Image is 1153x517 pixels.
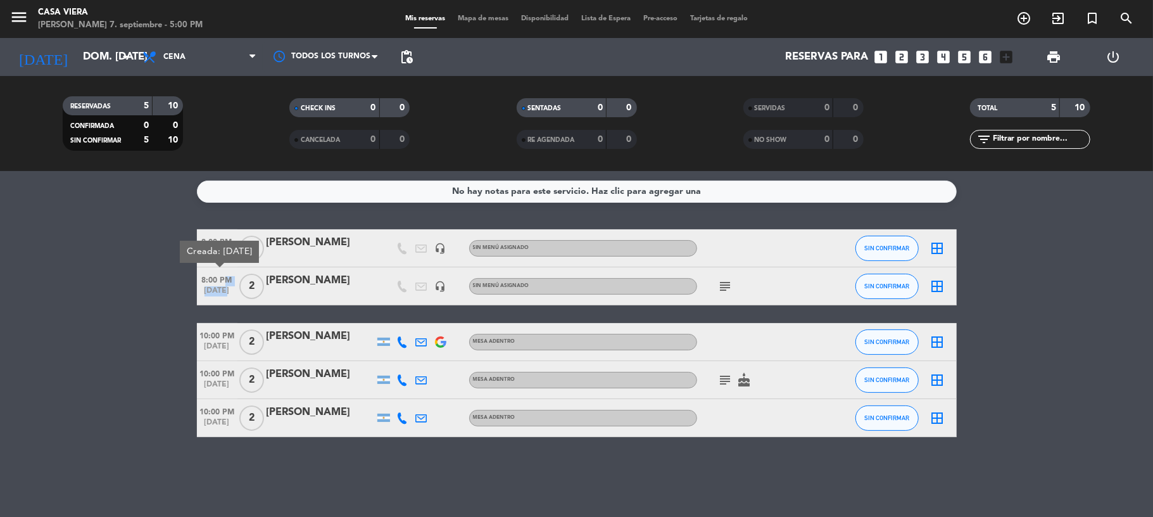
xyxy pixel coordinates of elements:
i: search [1119,11,1134,26]
div: [PERSON_NAME] 7. septiembre - 5:00 PM [38,19,203,32]
span: CONFIRMADA [70,123,114,129]
span: SIN CONFIRMAR [864,414,909,421]
span: RESERVADAS [70,103,111,110]
i: menu [9,8,28,27]
strong: 0 [824,103,829,112]
span: Mis reservas [399,15,451,22]
span: Reservas para [786,51,869,63]
i: border_all [930,335,945,350]
i: border_all [930,373,945,388]
span: Mapa de mesas [451,15,515,22]
i: border_all [930,279,945,294]
span: CANCELADA [301,137,340,143]
strong: 5 [144,101,149,110]
span: SENTADAS [528,105,562,112]
strong: 0 [824,135,829,144]
i: turned_in_not [1085,11,1100,26]
strong: 10 [1074,103,1087,112]
span: [DATE] [197,286,237,301]
i: cake [737,373,752,388]
span: 8:00 PM [197,234,237,248]
i: looks_two [894,49,910,65]
span: MESA ADENTRO [473,415,515,420]
i: looks_4 [936,49,952,65]
strong: 0 [598,135,603,144]
i: looks_5 [957,49,973,65]
button: menu [9,8,28,31]
strong: 0 [371,135,376,144]
span: print [1046,49,1061,65]
strong: 0 [853,135,860,144]
span: SIN CONFIRMAR [864,245,909,252]
button: SIN CONFIRMAR [855,274,919,299]
i: border_all [930,411,945,426]
span: TOTAL [978,105,997,112]
strong: 0 [144,121,149,130]
i: add_box [999,49,1015,65]
i: border_all [930,241,945,256]
span: 10:00 PM [197,366,237,380]
span: 2 [239,274,264,299]
strong: 0 [626,135,634,144]
div: Casa Viera [38,6,203,19]
span: MESA ADENTRO [473,377,515,382]
span: [DATE] [197,418,237,433]
span: 2 [239,329,264,355]
span: SIN CONFIRMAR [864,338,909,345]
span: 8:00 PM [197,272,237,286]
span: 2 [239,236,264,261]
img: google-logo.png [435,336,446,348]
div: [PERSON_NAME] [267,234,374,251]
div: No hay notas para este servicio. Haz clic para agregar una [452,184,701,199]
span: 2 [239,367,264,393]
span: SIN CONFIRMAR [864,376,909,383]
span: Lista de Espera [575,15,637,22]
span: Sin menú asignado [473,283,529,288]
strong: 0 [598,103,603,112]
div: [PERSON_NAME] [267,366,374,383]
span: SIN CONFIRMAR [864,283,909,290]
div: [PERSON_NAME] [267,272,374,289]
span: NO SHOW [755,137,787,143]
span: Sin menú asignado [473,245,529,250]
button: SIN CONFIRMAR [855,367,919,393]
span: Pre-acceso [637,15,684,22]
strong: 0 [173,121,180,130]
div: LOG OUT [1083,38,1144,76]
strong: 5 [144,136,149,144]
strong: 0 [626,103,634,112]
i: subject [718,373,733,388]
span: [DATE] [197,342,237,357]
i: headset_mic [435,243,446,254]
strong: 0 [371,103,376,112]
div: Creada: [DATE] [180,241,259,263]
span: 10:00 PM [197,328,237,342]
i: [DATE] [9,43,77,71]
i: add_circle_outline [1016,11,1031,26]
i: subject [718,279,733,294]
strong: 5 [1051,103,1056,112]
i: headset_mic [435,281,446,292]
i: looks_one [873,49,890,65]
span: Disponibilidad [515,15,575,22]
strong: 0 [400,103,407,112]
span: pending_actions [399,49,414,65]
strong: 0 [853,103,860,112]
span: SIN CONFIRMAR [70,137,121,144]
span: [DATE] [197,380,237,395]
i: power_settings_new [1106,49,1121,65]
span: 10:00 PM [197,404,237,418]
strong: 10 [168,101,180,110]
i: exit_to_app [1050,11,1066,26]
i: looks_3 [915,49,931,65]
button: SIN CONFIRMAR [855,405,919,431]
strong: 10 [168,136,180,144]
div: [PERSON_NAME] [267,404,374,421]
span: SERVIDAS [755,105,786,112]
i: looks_6 [978,49,994,65]
span: RE AGENDADA [528,137,575,143]
div: [PERSON_NAME] [267,328,374,345]
i: arrow_drop_down [118,49,133,65]
button: SIN CONFIRMAR [855,236,919,261]
span: Cena [163,53,186,61]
